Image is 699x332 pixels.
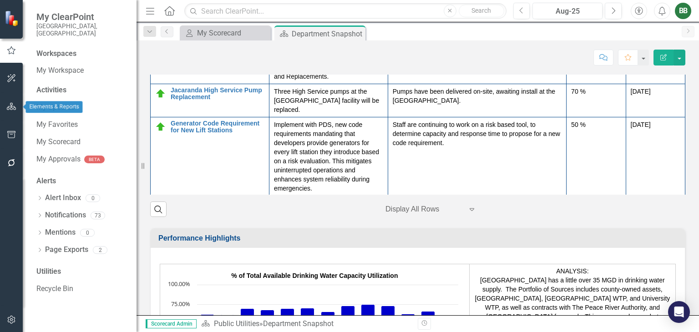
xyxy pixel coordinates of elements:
p: Implement with PDS, new code requirements mandating that developers provide generators for every ... [274,120,383,193]
a: My Workspace [36,65,127,76]
p: Staff are continuing to work on a risk based tool, to determine capacity and response time to pro... [393,120,562,147]
span: Search [471,7,491,14]
span: [DATE] [631,121,651,128]
text: 100.00% [168,280,190,288]
div: 0 [86,194,100,202]
a: Alert Inbox [45,193,81,203]
img: On Target [155,88,166,99]
div: 2 [93,246,107,254]
td: Double-Click to Edit [388,117,566,196]
a: My Approvals [36,154,81,165]
p: Three High Service pumps at the [GEOGRAPHIC_DATA] facility will be replaced. [274,87,383,114]
button: Aug-25 [532,3,603,19]
button: BB [675,3,691,19]
a: Recycle Bin [36,284,127,294]
td: Double-Click to Edit [567,84,626,117]
div: Open Intercom Messenger [668,301,690,323]
td: Double-Click to Edit [388,84,566,117]
div: Workspaces [36,49,76,59]
a: Jacaranda High Service Pump Replacement [171,87,264,101]
a: Generator Code Requirement for New Lift Stations [171,120,264,134]
h3: Performance Highlights [158,234,680,242]
a: My Scorecard [182,27,268,39]
text: 75.00% [171,300,190,308]
div: Department Snapshot [292,28,363,40]
a: Notifications [45,210,86,221]
span: Scorecard Admin [146,319,197,328]
a: My Scorecard [36,137,127,147]
span: [DATE] [631,88,651,95]
td: Double-Click to Edit [269,84,388,117]
div: BETA [84,156,105,163]
input: Search ClearPoint... [184,3,506,19]
span: My ClearPoint [36,11,127,22]
a: Mentions [45,227,76,238]
div: Aug-25 [536,6,599,17]
td: Double-Click to Edit [626,117,685,196]
span: % of Total Available Drinking Water Capacity Utilization [231,272,398,279]
td: Double-Click to Edit Right Click for Context Menu [151,117,269,196]
div: Utilities [36,267,127,277]
td: Double-Click to Edit Right Click for Context Menu [151,84,269,117]
div: Department Snapshot [263,319,334,328]
p: Pumps have been delivered on-site, awaiting install at the [GEOGRAPHIC_DATA]. [393,87,562,105]
img: ClearPoint Strategy [5,10,20,26]
a: Page Exports [45,245,88,255]
div: 50 % [571,120,621,129]
small: [GEOGRAPHIC_DATA], [GEOGRAPHIC_DATA] [36,22,127,37]
div: 0 [80,229,95,236]
td: Double-Click to Edit [269,117,388,196]
div: Alerts [36,176,127,186]
button: Search [459,5,504,17]
td: Double-Click to Edit [626,84,685,117]
div: My Scorecard [197,27,268,39]
div: » [201,319,411,329]
a: My Favorites [36,120,127,130]
div: 70 % [571,87,621,96]
img: On Target [155,121,166,132]
td: Double-Click to Edit [567,117,626,196]
a: Public Utilities [214,319,259,328]
div: Elements & Reports [26,101,83,113]
div: 73 [91,211,105,219]
div: Activities [36,85,127,96]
